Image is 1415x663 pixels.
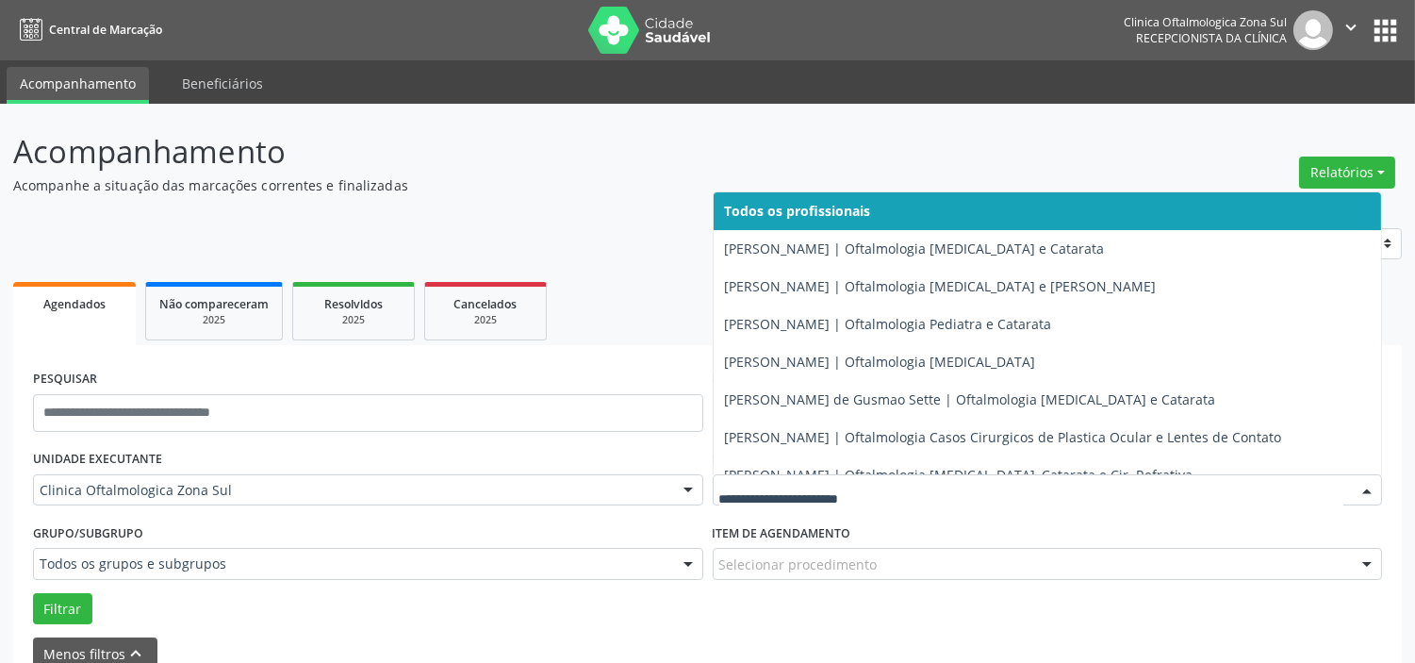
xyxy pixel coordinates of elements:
[7,67,149,104] a: Acompanhamento
[33,593,92,625] button: Filtrar
[1124,14,1287,30] div: Clinica Oftalmologica Zona Sul
[40,481,665,500] span: Clinica Oftalmologica Zona Sul
[725,428,1282,446] span: [PERSON_NAME] | Oftalmologia Casos Cirurgicos de Plastica Ocular e Lentes de Contato
[49,22,162,38] span: Central de Marcação
[324,296,383,312] span: Resolvidos
[438,313,533,327] div: 2025
[1369,14,1402,47] button: apps
[1299,157,1395,189] button: Relatórios
[306,313,401,327] div: 2025
[1341,17,1361,38] i: 
[159,313,269,327] div: 2025
[43,296,106,312] span: Agendados
[725,277,1157,295] span: [PERSON_NAME] | Oftalmologia [MEDICAL_DATA] e [PERSON_NAME]
[713,519,851,548] label: Item de agendamento
[13,175,985,195] p: Acompanhe a situação das marcações correntes e finalizadas
[159,296,269,312] span: Não compareceram
[725,353,1036,371] span: [PERSON_NAME] | Oftalmologia [MEDICAL_DATA]
[1333,10,1369,50] button: 
[725,315,1052,333] span: [PERSON_NAME] | Oftalmologia Pediatra e Catarata
[1136,30,1287,46] span: Recepcionista da clínica
[13,128,985,175] p: Acompanhamento
[725,466,1193,484] span: [PERSON_NAME] | Oftalmologia [MEDICAL_DATA], Catarata e Cir. Refrativa
[33,365,97,394] label: PESQUISAR
[13,14,162,45] a: Central de Marcação
[1293,10,1333,50] img: img
[33,445,162,474] label: UNIDADE EXECUTANTE
[725,240,1105,257] span: [PERSON_NAME] | Oftalmologia [MEDICAL_DATA] e Catarata
[169,67,276,100] a: Beneficiários
[725,202,871,220] span: Todos os profissionais
[33,519,143,548] label: Grupo/Subgrupo
[40,555,665,573] span: Todos os grupos e subgrupos
[725,390,1216,408] span: [PERSON_NAME] de Gusmao Sette | Oftalmologia [MEDICAL_DATA] e Catarata
[719,555,878,574] span: Selecionar procedimento
[454,296,518,312] span: Cancelados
